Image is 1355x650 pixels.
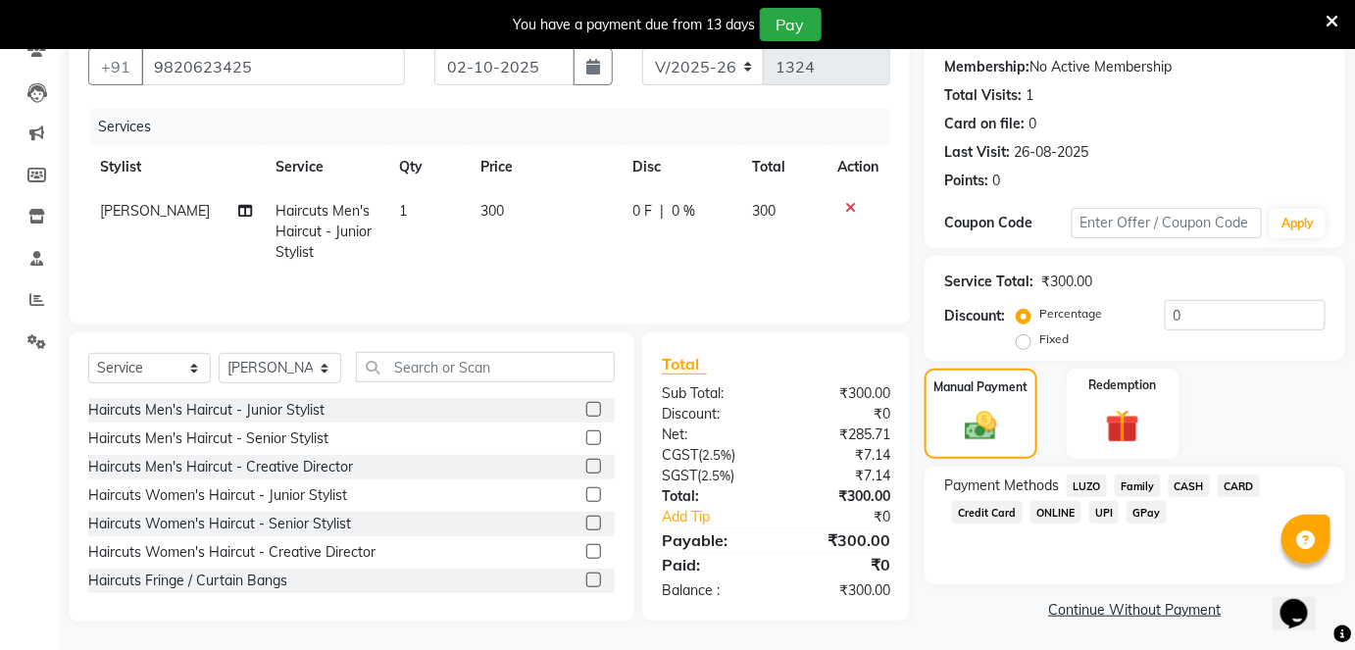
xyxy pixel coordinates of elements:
[992,171,1000,191] div: 0
[88,514,351,534] div: Haircuts Women's Haircut - Senior Stylist
[1218,475,1260,497] span: CARD
[469,145,620,189] th: Price
[647,445,777,466] div: ( )
[647,425,777,445] div: Net:
[647,466,777,486] div: ( )
[1169,475,1211,497] span: CASH
[672,201,695,222] span: 0 %
[647,580,777,601] div: Balance :
[944,213,1072,233] div: Coupon Code
[662,467,697,484] span: SGST
[647,553,777,576] div: Paid:
[88,48,143,85] button: +91
[356,352,615,382] input: Search or Scan
[1273,572,1335,630] iframe: chat widget
[776,425,905,445] div: ₹285.71
[88,457,353,477] div: Haircuts Men's Haircut - Creative Director
[88,400,325,421] div: Haircuts Men's Haircut - Junior Stylist
[1029,114,1036,134] div: 0
[826,145,890,189] th: Action
[944,171,988,191] div: Points:
[1039,330,1069,348] label: Fixed
[944,57,1326,77] div: No Active Membership
[387,145,469,189] th: Qty
[1067,475,1107,497] span: LUZO
[647,486,777,507] div: Total:
[90,109,905,145] div: Services
[933,378,1028,396] label: Manual Payment
[514,15,756,35] div: You have a payment due from 13 days
[776,445,905,466] div: ₹7.14
[88,145,265,189] th: Stylist
[1089,376,1157,394] label: Redemption
[662,354,707,375] span: Total
[88,542,376,563] div: Haircuts Women's Haircut - Creative Director
[88,571,287,591] div: Haircuts Fringe / Curtain Bangs
[647,404,777,425] div: Discount:
[1270,209,1326,238] button: Apply
[944,475,1059,496] span: Payment Methods
[776,486,905,507] div: ₹300.00
[797,507,905,527] div: ₹0
[141,48,405,85] input: Search by Name/Mobile/Email/Code
[1095,406,1150,448] img: _gift.svg
[955,408,1007,445] img: _cash.svg
[760,8,822,41] button: Pay
[88,485,347,506] div: Haircuts Women's Haircut - Junior Stylist
[647,507,797,527] a: Add Tip
[100,202,210,220] span: [PERSON_NAME]
[1089,501,1120,524] span: UPI
[660,201,664,222] span: |
[944,142,1010,163] div: Last Visit:
[647,383,777,404] div: Sub Total:
[662,446,698,464] span: CGST
[944,272,1033,292] div: Service Total:
[944,114,1025,134] div: Card on file:
[776,553,905,576] div: ₹0
[776,466,905,486] div: ₹7.14
[1127,501,1167,524] span: GPay
[776,580,905,601] div: ₹300.00
[944,306,1005,326] div: Discount:
[740,145,826,189] th: Total
[702,447,731,463] span: 2.5%
[928,600,1341,621] a: Continue Without Payment
[1072,208,1263,238] input: Enter Offer / Coupon Code
[276,202,373,261] span: Haircuts Men's Haircut - Junior Stylist
[776,383,905,404] div: ₹300.00
[944,57,1029,77] div: Membership:
[632,201,652,222] span: 0 F
[647,528,777,552] div: Payable:
[480,202,504,220] span: 300
[944,85,1022,106] div: Total Visits:
[952,501,1023,524] span: Credit Card
[265,145,387,189] th: Service
[621,145,741,189] th: Disc
[1115,475,1161,497] span: Family
[752,202,776,220] span: 300
[399,202,407,220] span: 1
[701,468,730,483] span: 2.5%
[1039,305,1102,323] label: Percentage
[1014,142,1088,163] div: 26-08-2025
[776,528,905,552] div: ₹300.00
[1041,272,1092,292] div: ₹300.00
[776,404,905,425] div: ₹0
[1026,85,1033,106] div: 1
[1030,501,1081,524] span: ONLINE
[88,428,328,449] div: Haircuts Men's Haircut - Senior Stylist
